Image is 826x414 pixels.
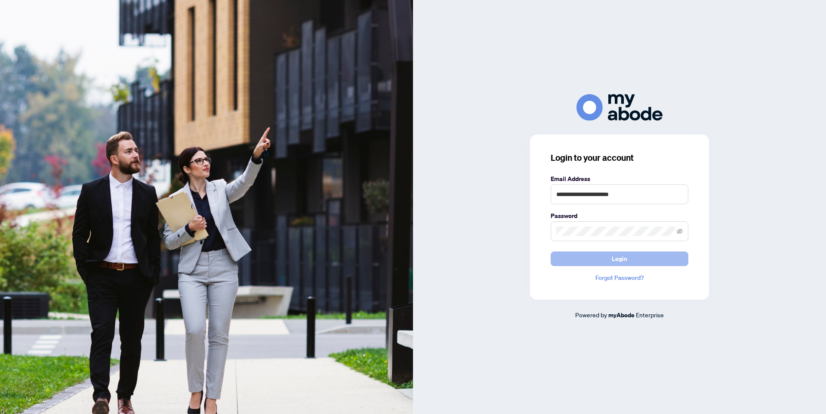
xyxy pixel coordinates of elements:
[608,310,635,320] a: myAbode
[612,252,627,266] span: Login
[636,311,664,319] span: Enterprise
[551,152,688,164] h3: Login to your account
[551,251,688,266] button: Login
[575,311,607,319] span: Powered by
[551,273,688,282] a: Forgot Password?
[576,94,663,120] img: ma-logo
[551,174,688,184] label: Email Address
[677,228,683,234] span: eye-invisible
[551,211,688,221] label: Password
